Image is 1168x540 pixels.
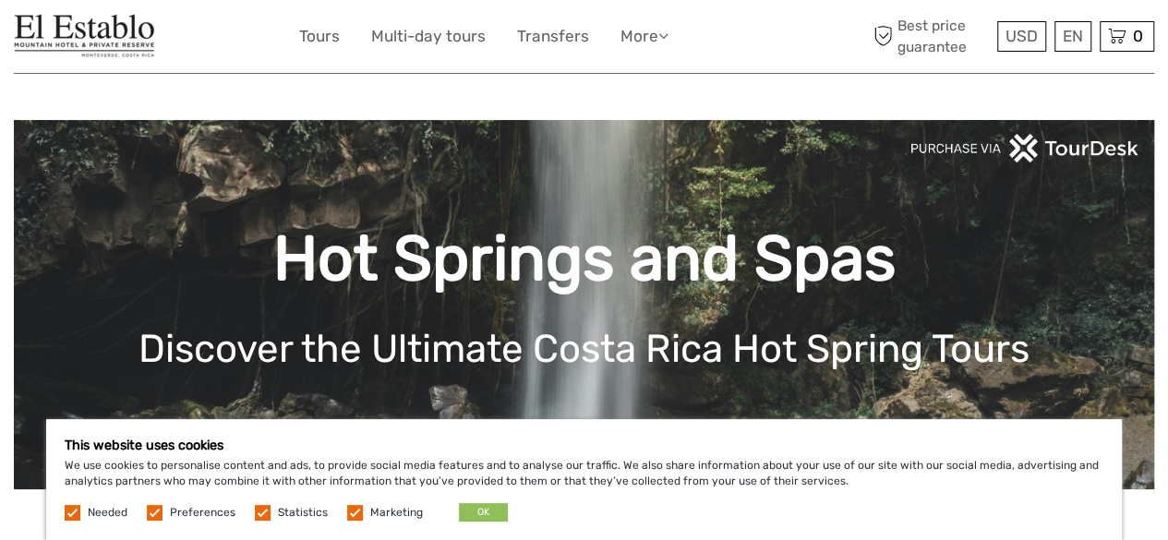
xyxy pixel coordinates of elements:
h1: Hot Springs and Spas [42,222,1126,296]
img: PurchaseViaTourDeskwhite.png [909,134,1140,162]
span: Best price guarantee [869,16,993,56]
div: EN [1054,21,1091,52]
label: Preferences [170,505,235,521]
button: Open LiveChat chat widget [212,29,235,51]
a: More [620,23,668,50]
div: We use cookies to personalise content and ads, to provide social media features and to analyse ou... [46,419,1122,540]
label: Statistics [278,505,328,521]
button: OK [459,503,508,522]
h5: This website uses cookies [65,438,1103,453]
label: Needed [88,505,127,521]
p: We're away right now. Please check back later! [26,32,209,47]
a: Multi-day tours [371,23,486,50]
span: USD [1005,27,1038,45]
a: Transfers [517,23,589,50]
a: Tours [299,23,340,50]
h1: Discover the Ultimate Costa Rica Hot Spring Tours [42,326,1126,372]
span: 0 [1130,27,1146,45]
img: El Establo Mountain Hotel [14,14,156,59]
label: Marketing [370,505,423,521]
